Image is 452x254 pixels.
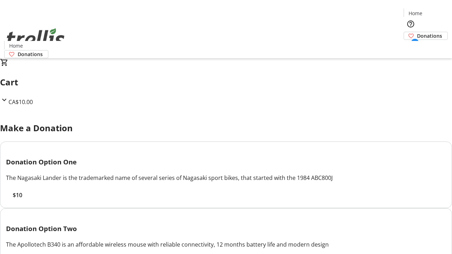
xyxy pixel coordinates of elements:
button: $10 [6,191,29,199]
span: $10 [13,191,22,199]
span: Donations [18,50,43,58]
div: The Apollotech B340 is an affordable wireless mouse with reliable connectivity, 12 months battery... [6,240,446,249]
h3: Donation Option Two [6,224,446,234]
h3: Donation Option One [6,157,446,167]
button: Help [404,17,418,31]
a: Donations [4,50,48,58]
a: Home [404,10,427,17]
a: Home [5,42,27,49]
span: Home [9,42,23,49]
span: CA$10.00 [8,98,33,106]
img: Orient E2E Organization NDn1EePXOM's Logo [4,20,67,56]
a: Donations [404,32,448,40]
button: Cart [404,40,418,54]
span: Home [409,10,422,17]
div: The Nagasaki Lander is the trademarked name of several series of Nagasaki sport bikes, that start... [6,174,446,182]
span: Donations [417,32,442,40]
